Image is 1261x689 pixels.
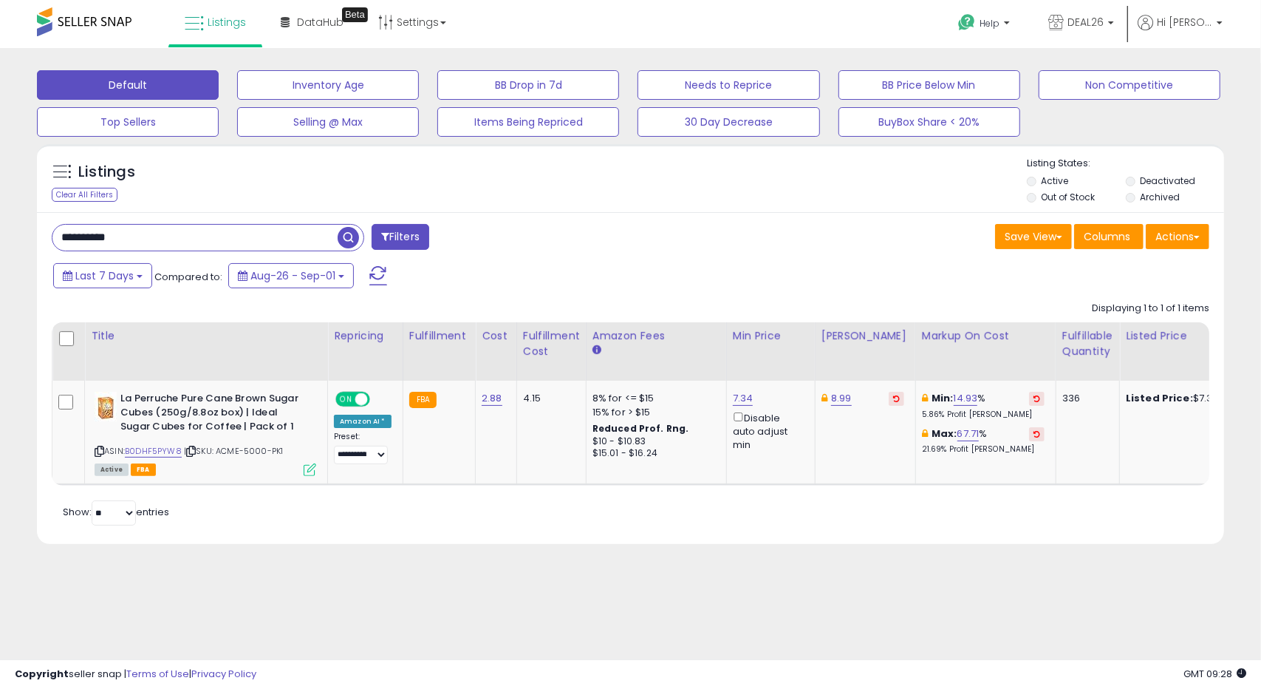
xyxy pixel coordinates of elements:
[592,406,715,419] div: 15% for > $15
[120,392,300,437] b: La Perruche Pure Cane Brown Sugar Cubes (250g/8.8oz box) | Ideal Sugar Cubes for Coffee | Pack of 1
[922,328,1050,344] div: Markup on Cost
[733,410,804,452] div: Disable auto adjust min
[91,328,321,344] div: Title
[638,107,819,137] button: 30 Day Decrease
[37,70,219,100] button: Default
[932,391,954,405] b: Min:
[482,391,502,406] a: 2.88
[409,392,437,408] small: FBA
[1157,15,1212,30] span: Hi [PERSON_NAME]
[821,328,909,344] div: [PERSON_NAME]
[592,344,601,357] small: Amazon Fees.
[482,328,510,344] div: Cost
[592,435,715,448] div: $10 - $10.83
[1074,224,1144,249] button: Columns
[1092,302,1209,316] div: Displaying 1 to 1 of 1 items
[53,263,152,288] button: Last 7 Days
[334,432,392,465] div: Preset:
[922,392,1045,419] div: %
[1062,328,1113,359] div: Fulfillable Quantity
[342,7,368,22] div: Tooltip anchor
[1027,157,1224,171] p: Listing States:
[592,392,715,405] div: 8% for <= $15
[37,107,219,137] button: Top Sellers
[838,107,1020,137] button: BuyBox Share < 20%
[922,444,1045,455] p: 21.69% Profit [PERSON_NAME]
[125,445,182,458] a: B0DHF5PYW8
[915,322,1056,381] th: The percentage added to the cost of goods (COGS) that forms the calculator for Min & Max prices.
[237,107,419,137] button: Selling @ Max
[95,392,117,421] img: 41U2yalWmML._SL40_.jpg
[922,427,1045,455] div: %
[437,107,619,137] button: Items Being Repriced
[334,415,392,428] div: Amazon AI *
[131,464,156,476] span: FBA
[250,268,335,283] span: Aug-26 - Sep-01
[932,427,957,441] b: Max:
[95,392,316,474] div: ASIN:
[1039,70,1220,100] button: Non Competitive
[1138,15,1223,48] a: Hi [PERSON_NAME]
[592,422,689,435] b: Reduced Prof. Rng.
[228,263,354,288] button: Aug-26 - Sep-01
[1146,224,1209,249] button: Actions
[957,13,976,32] i: Get Help
[733,391,753,406] a: 7.34
[75,268,134,283] span: Last 7 Days
[409,328,469,344] div: Fulfillment
[237,70,419,100] button: Inventory Age
[368,393,392,406] span: OFF
[78,162,135,183] h5: Listings
[733,328,809,344] div: Min Price
[592,328,720,344] div: Amazon Fees
[1084,229,1130,244] span: Columns
[154,270,222,284] span: Compared to:
[95,464,129,476] span: All listings currently available for purchase on Amazon
[52,188,117,202] div: Clear All Filters
[957,427,980,441] a: 67.71
[297,15,344,30] span: DataHub
[337,393,355,406] span: ON
[1067,15,1104,30] span: DEAL26
[1126,392,1248,405] div: $7.34
[838,70,1020,100] button: BB Price Below Min
[372,224,429,250] button: Filters
[995,224,1072,249] button: Save View
[334,328,397,344] div: Repricing
[1126,328,1254,344] div: Listed Price
[1042,174,1069,187] label: Active
[523,328,580,359] div: Fulfillment Cost
[1042,191,1096,203] label: Out of Stock
[437,70,619,100] button: BB Drop in 7d
[1126,391,1193,405] b: Listed Price:
[184,445,283,457] span: | SKU: ACME-5000-PK1
[954,391,978,406] a: 14.93
[1140,191,1180,203] label: Archived
[922,410,1045,420] p: 5.86% Profit [PERSON_NAME]
[946,2,1025,48] a: Help
[980,17,999,30] span: Help
[831,391,852,406] a: 8.99
[63,505,169,519] span: Show: entries
[523,392,575,405] div: 4.15
[1140,174,1195,187] label: Deactivated
[208,15,246,30] span: Listings
[1062,392,1108,405] div: 336
[638,70,819,100] button: Needs to Reprice
[592,447,715,460] div: $15.01 - $16.24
